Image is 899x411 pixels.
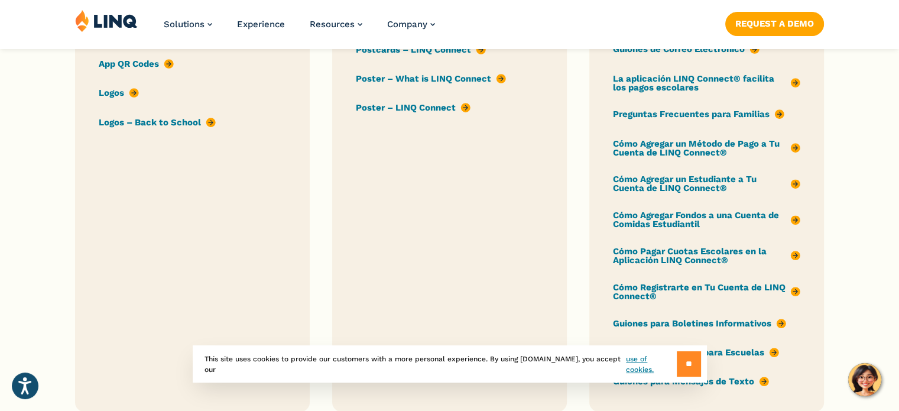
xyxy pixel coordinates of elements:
a: Cómo Agregar un Estudiante a Tu Cuenta de LINQ Connect® [613,174,800,194]
a: Guiones para Boletines Informativos [613,317,786,330]
span: Solutions [164,19,205,30]
img: LINQ | K‑12 Software [75,9,138,32]
a: Guiones de Correo Electrónico [613,43,760,56]
a: Resources [310,19,362,30]
nav: Primary Navigation [164,9,435,48]
button: Hello, have a question? Let’s chat. [848,363,881,396]
a: La aplicación LINQ Connect® facilita los pagos escolares [613,73,800,93]
a: Request a Demo [725,12,824,35]
a: Company [387,19,435,30]
div: This site uses cookies to provide our customers with a more personal experience. By using [DOMAIN... [193,345,707,383]
span: Company [387,19,427,30]
nav: Button Navigation [725,9,824,35]
a: Postcards – LINQ Connect [356,43,486,56]
a: Logos [99,87,139,100]
a: Cómo Pagar Cuotas Escolares en la Aplicación LINQ Connect® [613,246,800,266]
span: Resources [310,19,355,30]
a: Cómo Agregar un Método de Pago a Tu Cuenta de LINQ Connect® [613,138,800,158]
a: Logos – Back to School [99,116,216,129]
a: Preguntas Frecuentes para Familias [613,108,784,121]
a: Poster – LINQ Connect [356,102,470,115]
a: use of cookies. [626,354,676,375]
a: App QR Codes [99,58,174,71]
a: Cómo Agregar Fondos a una Cuenta de Comidas Estudiantil [613,210,800,230]
a: Experience [237,19,285,30]
a: Solutions [164,19,212,30]
a: Cómo Registrarte en Tu Cuenta de LINQ Connect® [613,282,800,302]
a: Poster – What is LINQ Connect [356,72,506,85]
